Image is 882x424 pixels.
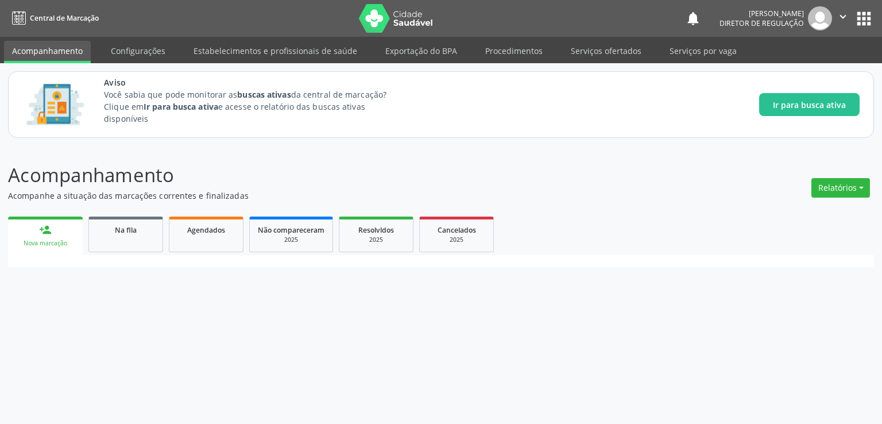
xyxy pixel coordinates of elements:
div: [PERSON_NAME] [719,9,804,18]
a: Configurações [103,41,173,61]
a: Exportação do BPA [377,41,465,61]
div: person_add [39,223,52,236]
a: Serviços ofertados [563,41,649,61]
div: Nova marcação [16,239,75,248]
span: Ir para busca ativa [773,99,846,111]
strong: Ir para busca ativa [144,101,218,112]
a: Serviços por vaga [661,41,745,61]
span: Na fila [115,225,137,235]
img: img [808,6,832,30]
div: 2025 [347,236,405,244]
div: 2025 [428,236,485,244]
span: Aviso [104,76,408,88]
span: Agendados [187,225,225,235]
span: Resolvidos [358,225,394,235]
button: notifications [685,10,701,26]
a: Estabelecimentos e profissionais de saúde [185,41,365,61]
button: Relatórios [811,178,870,198]
a: Central de Marcação [8,9,99,28]
a: Acompanhamento [4,41,91,63]
span: Cancelados [438,225,476,235]
a: Procedimentos [477,41,551,61]
img: Imagem de CalloutCard [22,79,88,130]
span: Não compareceram [258,225,324,235]
strong: buscas ativas [237,89,291,100]
i:  [837,10,849,23]
p: Acompanhe a situação das marcações correntes e finalizadas [8,190,614,202]
span: Central de Marcação [30,13,99,23]
span: Diretor de regulação [719,18,804,28]
p: Acompanhamento [8,161,614,190]
div: 2025 [258,236,324,244]
button:  [832,6,854,30]
p: Você sabia que pode monitorar as da central de marcação? Clique em e acesse o relatório das busca... [104,88,408,125]
button: apps [854,9,874,29]
button: Ir para busca ativa [759,93,860,116]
